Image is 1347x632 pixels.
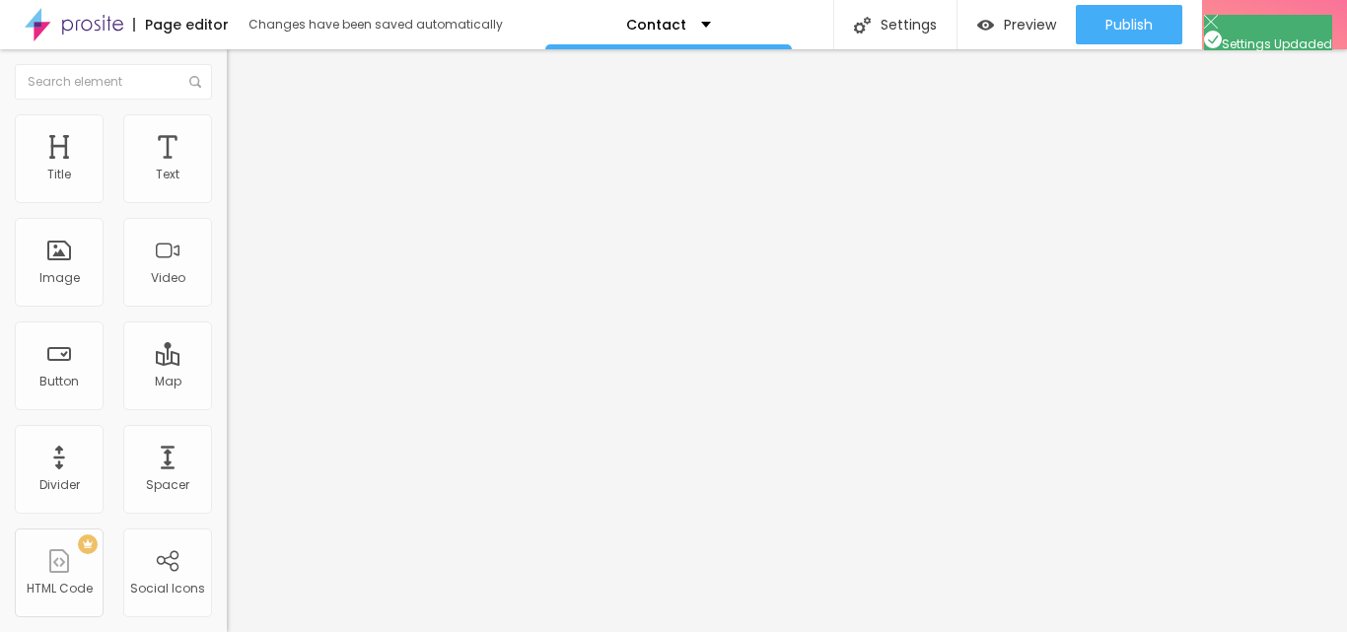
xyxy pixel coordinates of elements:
div: Button [39,375,79,388]
div: Spacer [146,478,189,492]
div: Video [151,271,185,285]
div: Text [156,168,179,181]
span: Preview [1004,17,1056,33]
div: Social Icons [130,582,205,596]
iframe: Editor [227,49,1347,632]
div: Page editor [133,18,229,32]
div: Divider [39,478,80,492]
img: view-1.svg [977,17,994,34]
input: Search element [15,64,212,100]
img: Icone [1204,31,1222,48]
div: Image [39,271,80,285]
button: Publish [1076,5,1182,44]
p: Contact [626,18,686,32]
img: Icone [189,76,201,88]
div: HTML Code [27,582,93,596]
img: Icone [1204,15,1218,29]
div: Title [47,168,71,181]
img: Icone [854,17,871,34]
span: Publish [1105,17,1153,33]
span: Settings Updaded [1204,35,1332,52]
div: Map [155,375,181,388]
button: Preview [957,5,1076,44]
div: Changes have been saved automatically [248,19,503,31]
